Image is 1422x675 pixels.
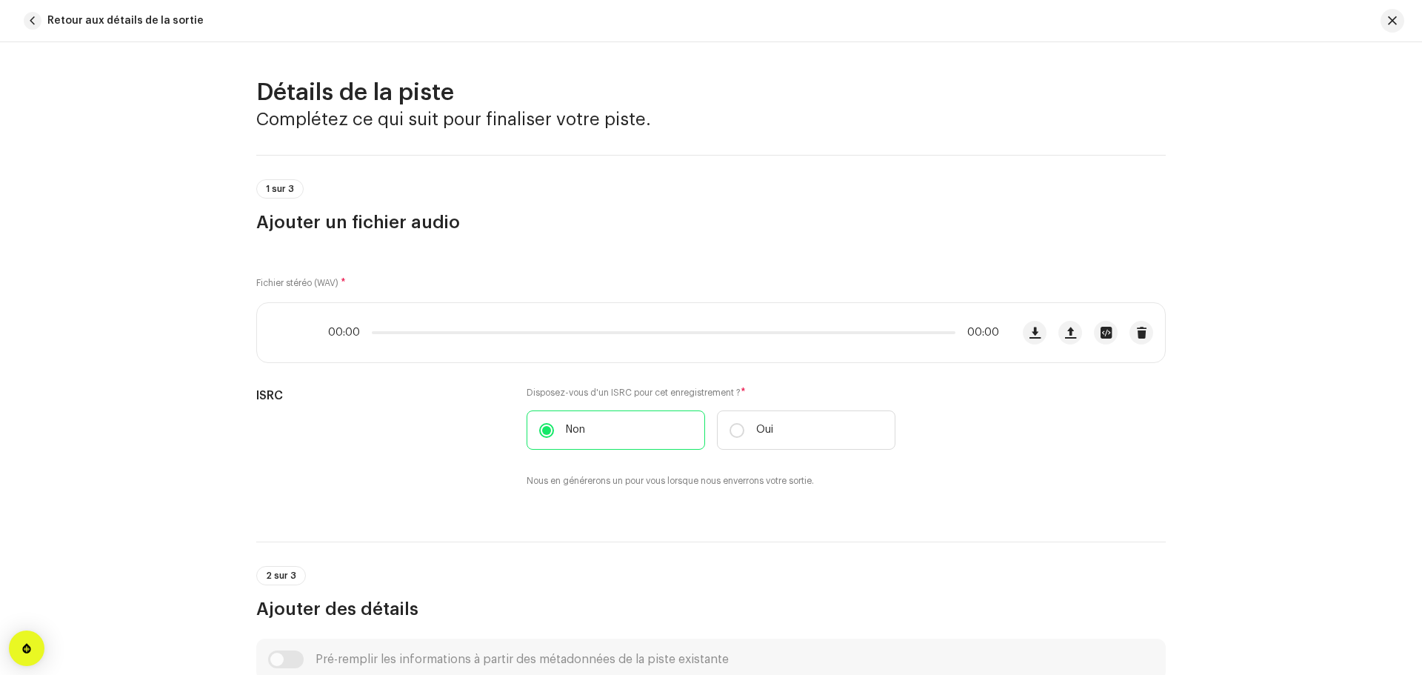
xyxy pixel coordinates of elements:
span: 2 sur 3 [266,571,296,580]
span: 00:00 [961,327,999,339]
h3: Ajouter des détails [256,597,1166,621]
small: Nous en générerons un pour vous lorsque nous enverrons votre sortie. [527,473,814,488]
p: Oui [756,422,773,438]
span: 00:00 [328,327,366,339]
span: 1 sur 3 [266,184,294,193]
h5: ISRC [256,387,503,405]
h3: Complétez ce qui suit pour finaliser votre piste. [256,107,1166,131]
div: Open Intercom Messenger [9,631,44,666]
small: Fichier stéréo (WAV) [256,279,338,287]
h3: Ajouter un fichier audio [256,210,1166,234]
h2: Détails de la piste [256,78,1166,107]
p: Non [566,422,585,438]
label: Disposez-vous d'un ISRC pour cet enregistrement ? [527,387,895,399]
